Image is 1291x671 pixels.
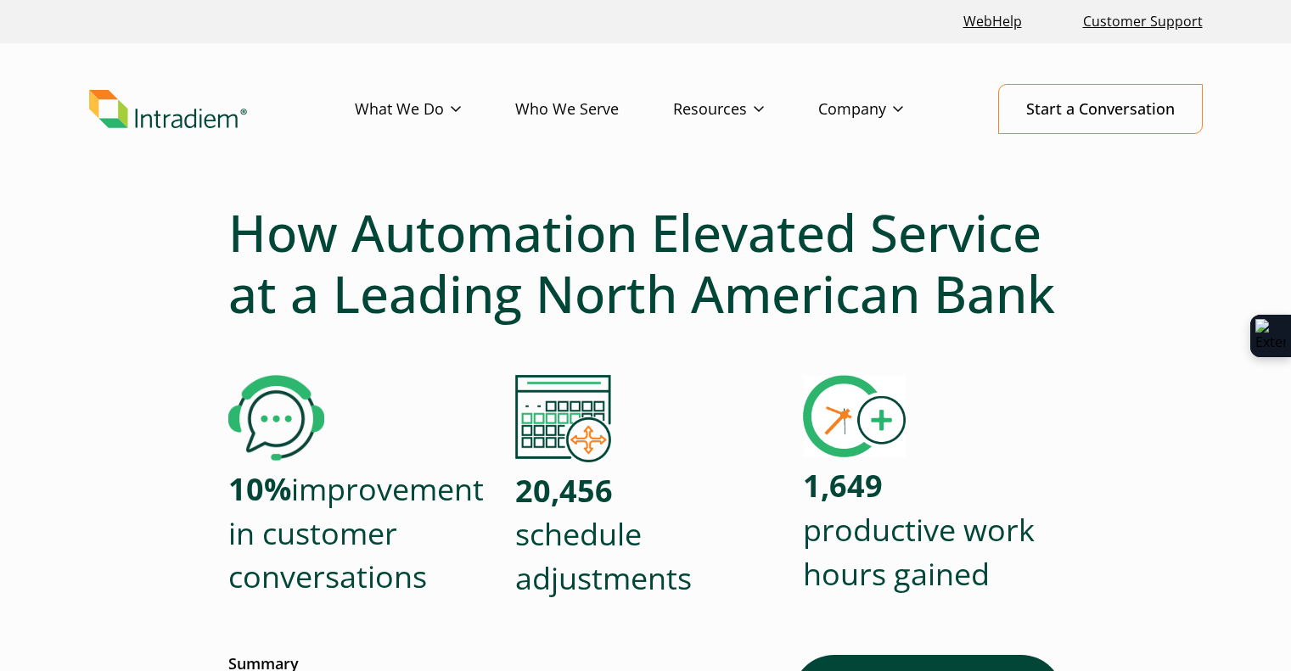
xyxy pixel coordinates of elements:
strong: 20,456 [515,470,613,512]
p: productive work hours gained [803,464,1064,596]
p: improvement in customer conversations [228,467,489,599]
a: Customer Support [1076,3,1210,40]
img: Extension Icon [1255,319,1286,353]
a: What We Do [355,85,515,134]
a: Resources [673,85,818,134]
h1: How Automation Elevated Service at a Leading North American Bank [228,202,1064,324]
a: Link opens in a new window [957,3,1029,40]
a: Who We Serve [515,85,673,134]
a: Start a Conversation [998,84,1203,134]
p: schedule adjustments [515,469,776,601]
strong: 10% [228,468,291,510]
a: Company [818,85,957,134]
img: Intradiem [89,90,247,129]
a: Link to homepage of Intradiem [89,90,355,129]
strong: 1,649 [803,465,883,506]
